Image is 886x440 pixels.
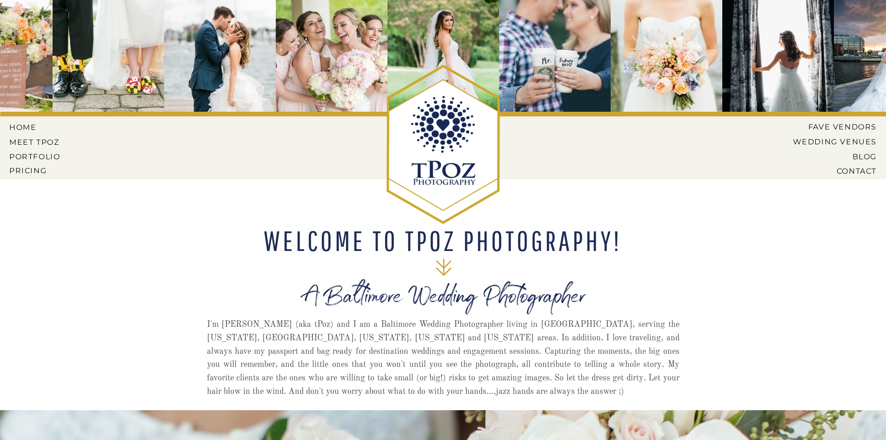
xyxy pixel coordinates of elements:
a: PORTFOLIO [9,152,62,161]
a: Wedding Venues [779,137,877,146]
h2: WELCOME TO tPoz Photography! [258,227,628,255]
a: CONTACT [804,167,877,175]
a: Pricing [9,166,62,175]
a: Fave Vendors [800,122,877,131]
h1: A Baltimore Wedding Photographer [233,290,654,321]
a: BLOG [786,152,877,161]
a: MEET tPoz [9,138,60,146]
p: I'm [PERSON_NAME] (aka tPoz) and I am a Baltimore Wedding Photographer living in [GEOGRAPHIC_DATA... [207,318,679,405]
a: HOME [9,123,51,131]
